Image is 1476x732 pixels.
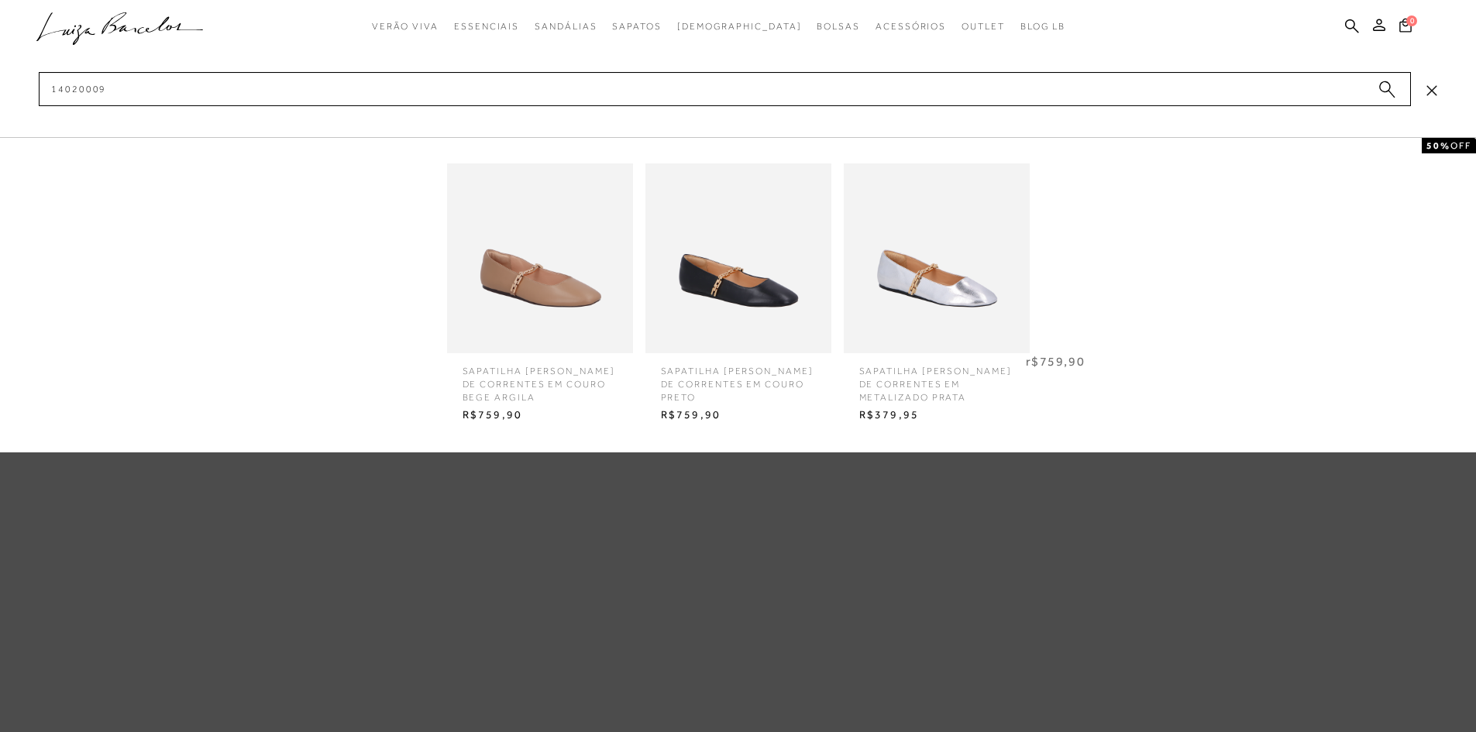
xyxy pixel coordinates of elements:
span: Sandálias [535,21,597,32]
button: 0 [1395,17,1416,38]
a: categoryNavScreenReaderText [535,12,597,41]
a: SAPATILHA MARY JANE DE CORRENTES EM COURO BEGE ARGILA SAPATILHA [PERSON_NAME] DE CORRENTES EM COU... [443,163,637,427]
span: 0 [1406,15,1417,26]
span: R$759,90 [649,404,827,427]
a: SAPATILHA MARY JANE DE CORRENTES EM METALIZADO PRATA 50%OFF SAPATILHA [PERSON_NAME] DE CORRENTES ... [840,163,1034,427]
a: categoryNavScreenReaderText [454,12,519,41]
a: categoryNavScreenReaderText [612,12,661,41]
span: SAPATILHA [PERSON_NAME] DE CORRENTES EM COURO BEGE ARGILA [451,353,629,404]
span: OFF [1450,140,1471,151]
span: Bolsas [817,21,860,32]
span: BLOG LB [1020,21,1065,32]
span: [DEMOGRAPHIC_DATA] [677,21,802,32]
img: SAPATILHA MARY JANE DE CORRENTES EM METALIZADO PRATA [844,136,1030,380]
span: SAPATILHA [PERSON_NAME] DE CORRENTES EM METALIZADO PRATA [848,353,1026,404]
input: Buscar. [39,72,1411,106]
a: SAPATILHA MARY JANE DE CORRENTES EM COURO PRETO SAPATILHA [PERSON_NAME] DE CORRENTES EM COURO PRE... [642,163,835,427]
span: Acessórios [876,21,946,32]
img: SAPATILHA MARY JANE DE CORRENTES EM COURO PRETO [645,136,831,380]
a: categoryNavScreenReaderText [372,12,439,41]
span: Verão Viva [372,21,439,32]
img: SAPATILHA MARY JANE DE CORRENTES EM COURO BEGE ARGILA [447,136,633,380]
a: categoryNavScreenReaderText [817,12,860,41]
span: R$379,95 [848,404,1026,427]
strong: 50% [1426,140,1450,151]
span: Essenciais [454,21,519,32]
a: categoryNavScreenReaderText [962,12,1005,41]
span: Sapatos [612,21,661,32]
a: noSubCategoriesText [677,12,802,41]
span: R$759,90 [451,404,629,427]
span: Outlet [962,21,1005,32]
a: BLOG LB [1020,12,1065,41]
span: SAPATILHA [PERSON_NAME] DE CORRENTES EM COURO PRETO [649,353,827,404]
a: categoryNavScreenReaderText [876,12,946,41]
